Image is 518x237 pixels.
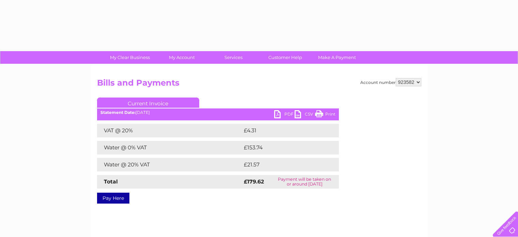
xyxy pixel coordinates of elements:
h2: Bills and Payments [97,78,421,91]
a: Make A Payment [309,51,365,64]
td: £4.31 [242,124,322,137]
strong: Total [104,178,118,185]
td: £153.74 [242,141,326,154]
a: PDF [274,110,295,120]
a: Pay Here [97,193,129,204]
td: Water @ 0% VAT [97,141,242,154]
td: Water @ 20% VAT [97,158,242,172]
a: Customer Help [257,51,313,64]
div: Account number [360,78,421,86]
a: My Account [154,51,210,64]
a: Services [205,51,262,64]
a: Print [315,110,335,120]
a: My Clear Business [102,51,158,64]
div: [DATE] [97,110,339,115]
strong: £179.62 [244,178,264,185]
td: £21.57 [242,158,324,172]
a: CSV [295,110,315,120]
b: Statement Date: [100,110,136,115]
td: VAT @ 20% [97,124,242,137]
td: Payment will be taken on or around [DATE] [270,175,339,189]
a: Current Invoice [97,98,199,108]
